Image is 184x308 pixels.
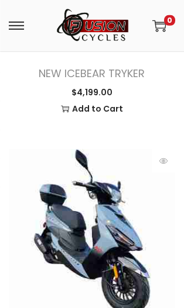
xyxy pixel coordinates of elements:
[39,66,145,81] a: NEW ICEBEAR TRYKER
[18,101,166,117] a: Add to Cart
[71,86,113,98] span: 4,199.00
[56,9,129,43] img: Woostify mobile logo
[152,19,166,33] a: 0
[71,86,77,98] span: $
[152,149,175,172] span: Quick View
